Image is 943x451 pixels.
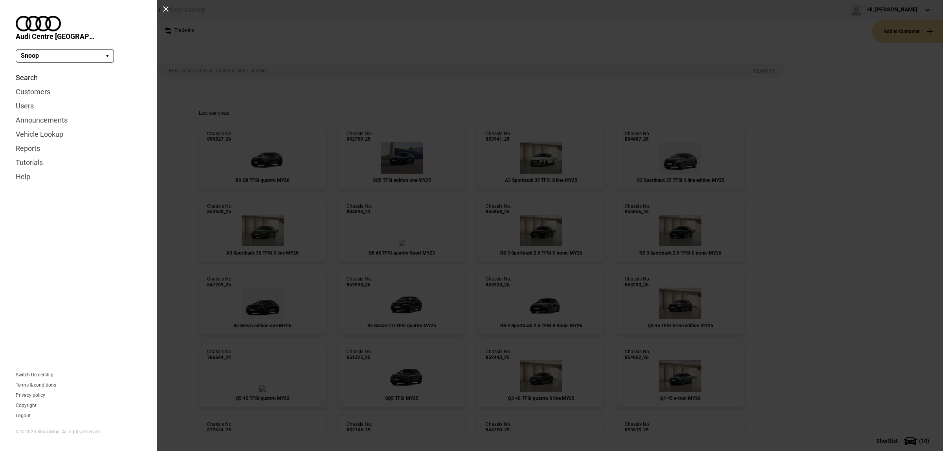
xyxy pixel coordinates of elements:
[16,141,141,156] a: Reports
[16,383,56,387] a: Terms & conditions
[16,85,141,99] a: Customers
[16,170,141,184] a: Help
[16,16,61,31] img: audi.png
[16,403,37,408] a: Copyright
[16,31,94,41] span: Audi Centre [GEOGRAPHIC_DATA]
[16,113,141,127] a: Announcements
[16,127,141,141] a: Vehicle Lookup
[16,71,141,85] a: Search
[16,429,141,435] div: © © 2025 SnoopDog. All rights reserved.
[16,393,45,398] a: Privacy policy
[16,413,31,418] button: Logout
[21,51,39,60] span: Snoop
[16,372,53,377] a: Switch Dealership
[16,156,141,170] a: Tutorials
[16,99,141,113] a: Users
